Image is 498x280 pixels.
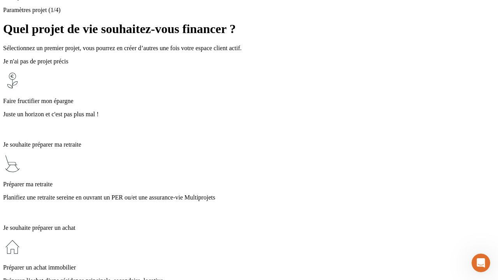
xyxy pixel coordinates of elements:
p: Préparer un achat immobilier [3,264,495,271]
p: Paramètres projet (1/4) [3,7,495,14]
iframe: Intercom live chat [472,254,490,272]
p: Préparer ma retraite [3,181,495,188]
p: Je souhaite préparer ma retraite [3,141,495,148]
p: Faire fructifier mon épargne [3,98,495,105]
p: Je n'ai pas de projet précis [3,58,495,65]
p: Planifiez une retraite sereine en ouvrant un PER ou/et une assurance-vie Multiprojets [3,194,495,201]
p: Je souhaite préparer un achat [3,224,495,231]
p: Juste un horizon et c'est pas plus mal ! [3,111,495,118]
span: Sélectionnez un premier projet, vous pourrez en créer d’autres une fois votre espace client actif. [3,45,242,51]
h1: Quel projet de vie souhaitez-vous financer ? [3,22,495,36]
